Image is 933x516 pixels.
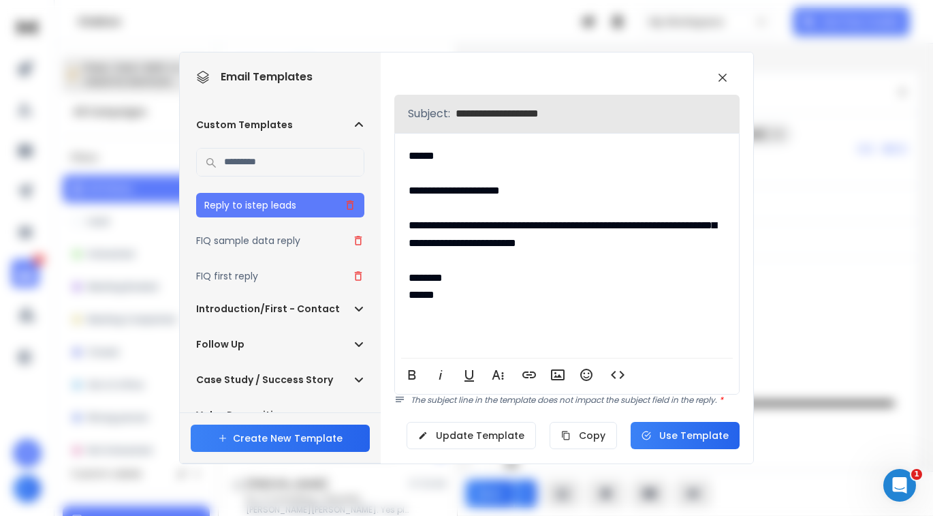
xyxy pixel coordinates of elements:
[911,469,922,480] span: 1
[407,422,536,449] button: Update Template
[411,395,740,406] p: The subject line in the template does not impact the subject field in the
[545,361,571,389] button: Insert Image (⌘P)
[550,422,617,449] button: Copy
[631,422,740,449] button: Use Template
[883,469,916,502] iframe: Intercom live chat
[695,394,723,406] span: reply.
[456,361,482,389] button: Underline (⌘U)
[605,361,631,389] button: Code View
[485,361,511,389] button: More Text
[573,361,599,389] button: Emoticons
